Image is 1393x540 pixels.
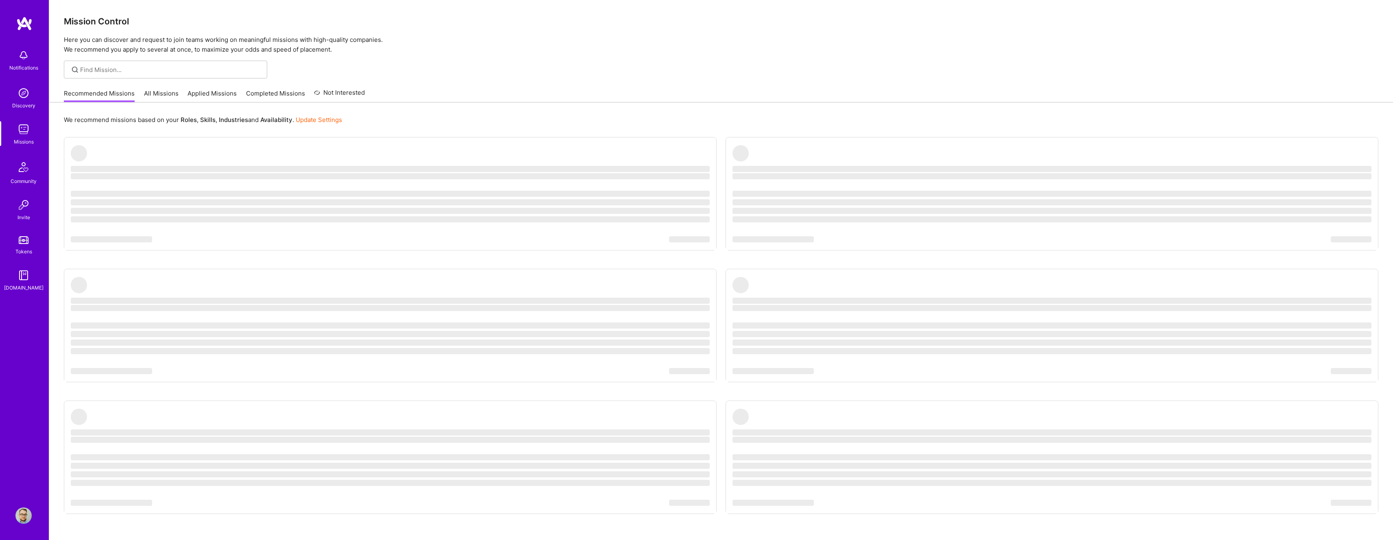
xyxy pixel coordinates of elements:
[15,247,32,256] div: Tokens
[17,213,30,222] div: Invite
[187,89,237,102] a: Applied Missions
[13,507,34,524] a: User Avatar
[64,115,342,124] p: We recommend missions based on your , , and .
[15,507,32,524] img: User Avatar
[80,65,261,74] input: Find Mission...
[14,157,33,177] img: Community
[16,16,33,31] img: logo
[12,101,35,110] div: Discovery
[200,116,216,124] b: Skills
[15,85,32,101] img: discovery
[15,197,32,213] img: Invite
[314,88,365,102] a: Not Interested
[181,116,197,124] b: Roles
[64,89,135,102] a: Recommended Missions
[15,267,32,283] img: guide book
[15,121,32,137] img: teamwork
[260,116,292,124] b: Availability
[11,177,37,185] div: Community
[15,47,32,63] img: bell
[70,65,80,74] i: icon SearchGrey
[64,35,1378,54] p: Here you can discover and request to join teams working on meaningful missions with high-quality ...
[144,89,179,102] a: All Missions
[246,89,305,102] a: Completed Missions
[219,116,248,124] b: Industries
[296,116,342,124] a: Update Settings
[9,63,38,72] div: Notifications
[14,137,34,146] div: Missions
[64,16,1378,26] h3: Mission Control
[4,283,44,292] div: [DOMAIN_NAME]
[19,236,28,244] img: tokens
